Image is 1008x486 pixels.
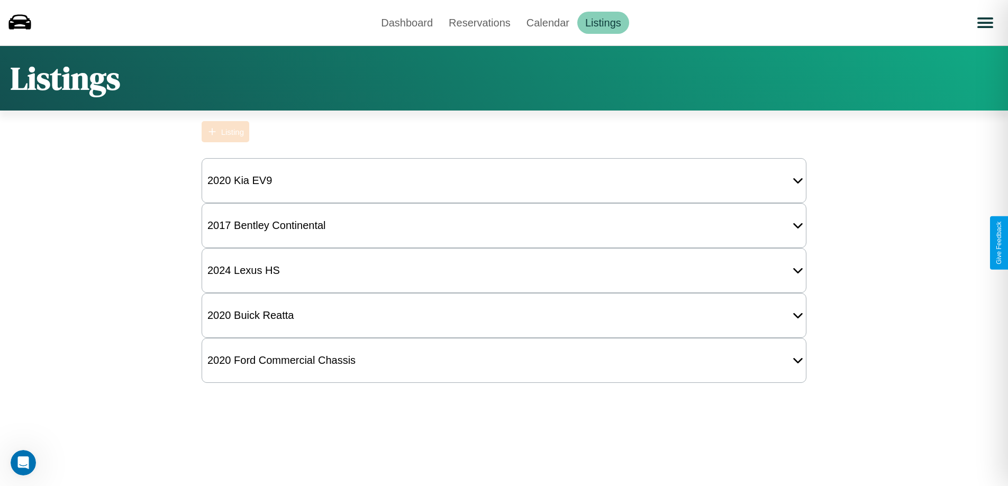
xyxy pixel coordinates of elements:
[577,12,629,34] a: Listings
[221,127,244,136] div: Listing
[202,304,299,327] div: 2020 Buick Reatta
[202,121,249,142] button: Listing
[202,259,285,282] div: 2024 Lexus HS
[970,8,1000,38] button: Open menu
[11,450,36,475] iframe: Intercom live chat
[373,12,441,34] a: Dashboard
[995,222,1003,264] div: Give Feedback
[11,57,120,100] h1: Listings
[441,12,519,34] a: Reservations
[202,214,331,237] div: 2017 Bentley Continental
[202,349,361,372] div: 2020 Ford Commercial Chassis
[202,169,277,192] div: 2020 Kia EV9
[519,12,577,34] a: Calendar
